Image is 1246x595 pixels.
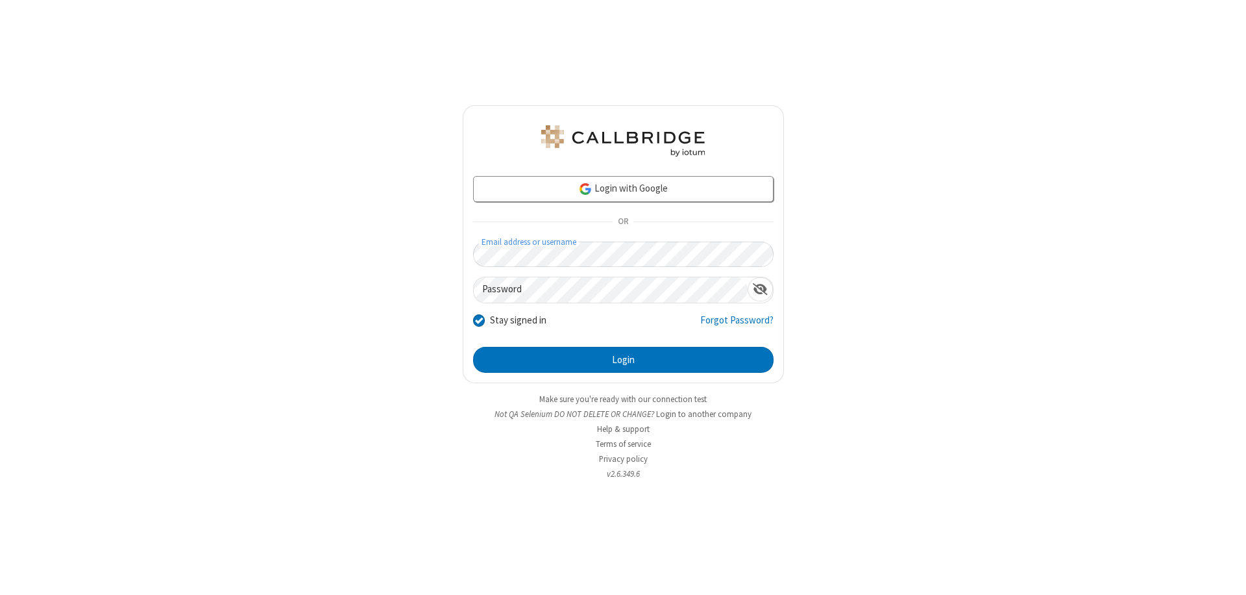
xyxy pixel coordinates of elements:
iframe: Chat [1214,561,1236,586]
label: Stay signed in [490,313,546,328]
a: Login with Google [473,176,774,202]
a: Terms of service [596,438,651,449]
li: v2.6.349.6 [463,468,784,480]
a: Privacy policy [599,453,648,464]
a: Make sure you're ready with our connection test [539,394,707,405]
input: Email address or username [473,242,774,267]
span: OR [613,213,633,231]
a: Forgot Password? [700,313,774,338]
img: google-icon.png [578,182,592,196]
div: Show password [748,277,773,301]
img: QA Selenium DO NOT DELETE OR CHANGE [539,125,707,157]
li: Not QA Selenium DO NOT DELETE OR CHANGE? [463,408,784,420]
a: Help & support [597,424,650,435]
button: Login to another company [656,408,751,420]
input: Password [474,277,748,303]
button: Login [473,347,774,373]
